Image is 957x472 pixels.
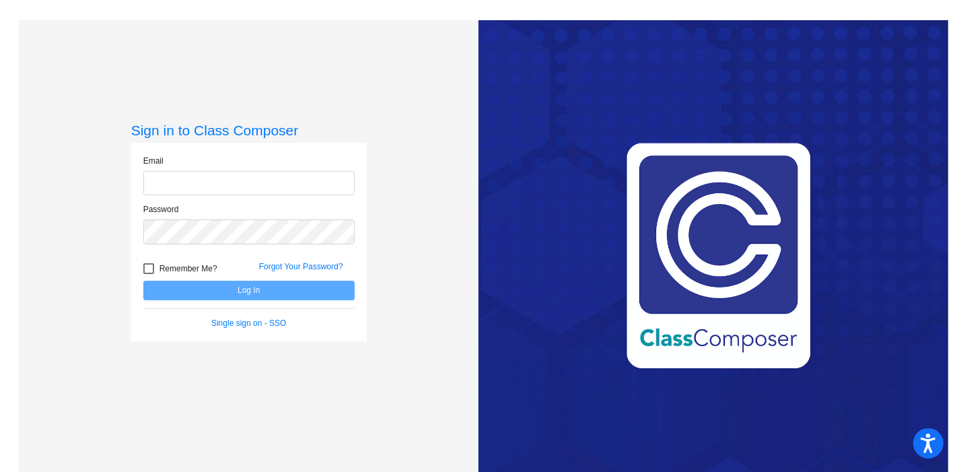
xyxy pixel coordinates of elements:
[143,203,179,215] label: Password
[143,281,355,300] button: Log In
[131,122,367,139] h3: Sign in to Class Composer
[159,261,217,277] span: Remember Me?
[259,262,343,271] a: Forgot Your Password?
[143,155,164,167] label: Email
[211,318,286,328] a: Single sign on - SSO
